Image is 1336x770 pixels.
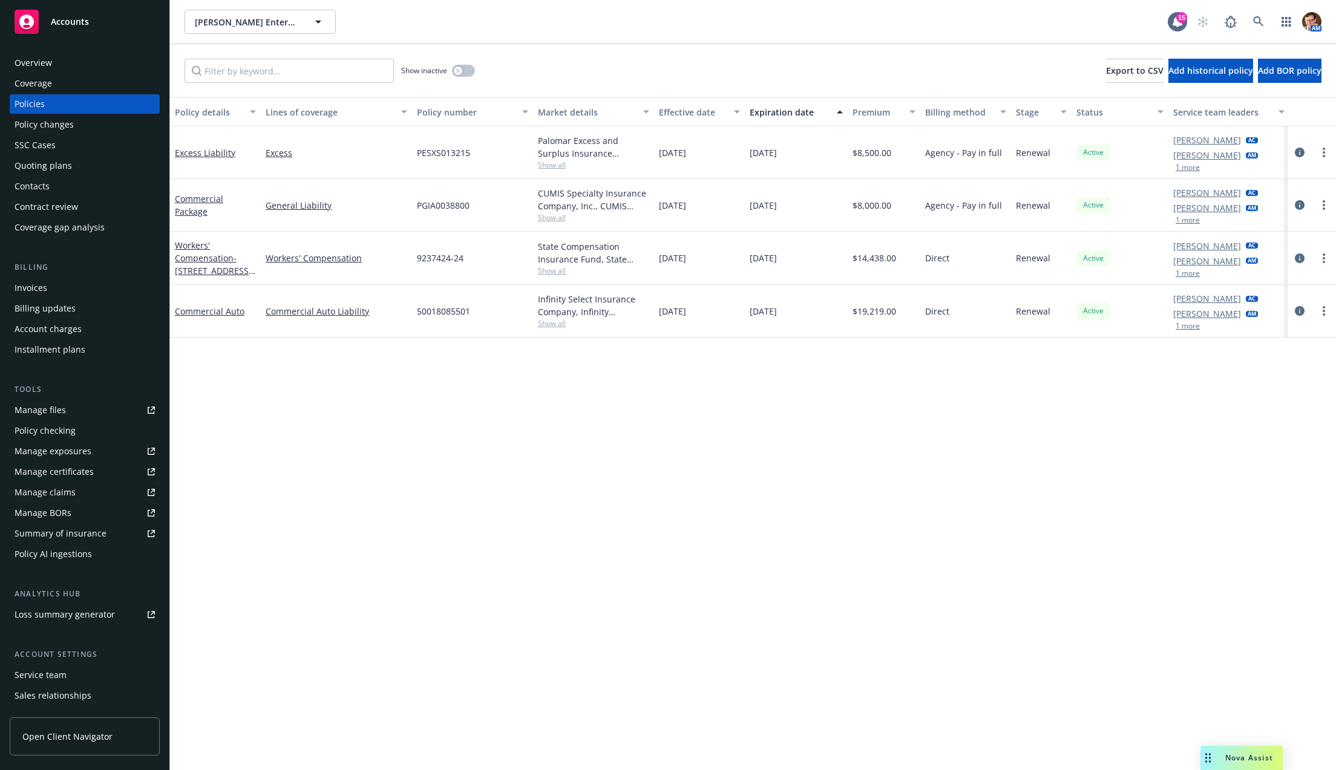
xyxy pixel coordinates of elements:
[15,319,82,339] div: Account charges
[750,146,777,159] span: [DATE]
[417,252,463,264] span: 9237424-24
[1081,200,1105,210] span: Active
[10,588,160,600] div: Analytics hub
[22,730,113,743] span: Open Client Navigator
[659,146,686,159] span: [DATE]
[745,97,848,126] button: Expiration date
[266,199,407,212] a: General Liability
[170,97,261,126] button: Policy details
[1076,106,1150,119] div: Status
[15,218,105,237] div: Coverage gap analysis
[1173,149,1241,162] a: [PERSON_NAME]
[1200,746,1283,770] button: Nova Assist
[853,199,891,212] span: $8,000.00
[750,199,777,212] span: [DATE]
[10,400,160,420] a: Manage files
[15,278,47,298] div: Invoices
[10,94,160,114] a: Policies
[10,319,160,339] a: Account charges
[538,160,649,170] span: Show all
[1317,145,1331,160] a: more
[1016,305,1050,318] span: Renewal
[654,97,745,126] button: Effective date
[15,115,74,134] div: Policy changes
[10,483,160,502] a: Manage claims
[175,252,255,289] span: - [STREET_ADDRESS][PERSON_NAME]
[15,340,85,359] div: Installment plans
[175,106,243,119] div: Policy details
[417,146,470,159] span: PESXS013215
[1173,134,1241,146] a: [PERSON_NAME]
[10,462,160,481] a: Manage certificates
[1173,106,1271,119] div: Service team leaders
[15,400,66,420] div: Manage files
[10,278,160,298] a: Invoices
[1258,59,1321,83] button: Add BOR policy
[533,97,654,126] button: Market details
[538,240,649,266] div: State Compensation Insurance Fund, State Compensation Insurance Fund (SCIF)
[1292,251,1307,266] a: circleInformation
[266,305,407,318] a: Commercial Auto Liability
[1016,106,1053,119] div: Stage
[10,299,160,318] a: Billing updates
[538,187,649,212] div: CUMIS Specialty Insurance Company, Inc., CUMIS Specialty Insurance Company, Inc., CRC Group
[417,106,515,119] div: Policy number
[1258,65,1321,76] span: Add BOR policy
[925,199,1002,212] span: Agency - Pay in full
[1225,752,1273,763] span: Nova Assist
[266,252,407,264] a: Workers' Compensation
[15,177,50,196] div: Contacts
[853,106,902,119] div: Premium
[417,199,470,212] span: PGIA0038800
[10,544,160,564] a: Policy AI ingestions
[15,442,91,461] div: Manage exposures
[1317,304,1331,318] a: more
[538,106,636,119] div: Market details
[1292,304,1307,318] a: circleInformation
[10,383,160,396] div: Tools
[185,59,394,83] input: Filter by keyword...
[10,177,160,196] a: Contacts
[1176,322,1200,330] button: 1 more
[10,5,160,39] a: Accounts
[266,146,407,159] a: Excess
[1168,59,1253,83] button: Add historical policy
[1173,186,1241,199] a: [PERSON_NAME]
[15,524,106,543] div: Summary of insurance
[1081,253,1105,264] span: Active
[1246,10,1271,34] a: Search
[1016,199,1050,212] span: Renewal
[1173,255,1241,267] a: [PERSON_NAME]
[15,156,72,175] div: Quoting plans
[1011,97,1072,126] button: Stage
[10,156,160,175] a: Quoting plans
[15,53,52,73] div: Overview
[10,261,160,273] div: Billing
[15,706,84,726] div: Related accounts
[1292,198,1307,212] a: circleInformation
[659,106,727,119] div: Effective date
[750,305,777,318] span: [DATE]
[925,146,1002,159] span: Agency - Pay in full
[15,74,52,93] div: Coverage
[10,442,160,461] a: Manage exposures
[750,252,777,264] span: [DATE]
[1302,12,1321,31] img: photo
[925,252,949,264] span: Direct
[1173,240,1241,252] a: [PERSON_NAME]
[1176,164,1200,171] button: 1 more
[10,706,160,726] a: Related accounts
[10,74,160,93] a: Coverage
[659,252,686,264] span: [DATE]
[10,53,160,73] a: Overview
[1173,292,1241,305] a: [PERSON_NAME]
[10,686,160,705] a: Sales relationships
[925,106,993,119] div: Billing method
[1176,217,1200,224] button: 1 more
[538,318,649,328] span: Show all
[15,135,56,155] div: SSC Cases
[1200,746,1216,770] div: Drag to move
[10,135,160,155] a: SSC Cases
[1292,145,1307,160] a: circleInformation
